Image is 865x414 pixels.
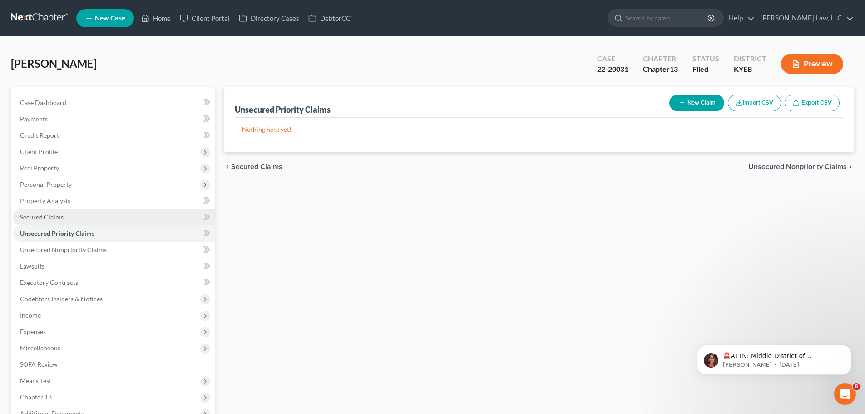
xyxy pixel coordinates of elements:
span: Expenses [20,328,46,335]
span: [PERSON_NAME] [11,57,97,70]
a: SOFA Review [13,356,215,373]
span: New Case [95,15,125,22]
span: Chapter 13 [20,393,52,401]
a: Help [724,10,755,26]
a: Unsecured Nonpriority Claims [13,242,215,258]
span: Payments [20,115,48,123]
span: 8 [853,383,860,390]
div: Case [597,54,628,64]
div: Chapter [643,64,678,75]
a: Secured Claims [13,209,215,225]
span: Unsecured Nonpriority Claims [20,246,107,254]
input: Search by name... [626,10,709,26]
button: Unsecured Nonpriority Claims chevron_right [748,163,854,170]
button: Preview [781,54,843,74]
a: Property Analysis [13,193,215,209]
span: Property Analysis [20,197,70,205]
span: Codebtors Insiders & Notices [20,295,103,303]
iframe: Intercom live chat [834,383,856,405]
span: SOFA Review [20,360,58,368]
a: [PERSON_NAME] Law, LLC [756,10,854,26]
span: Means Test [20,377,51,384]
span: Personal Property [20,180,72,188]
a: Payments [13,111,215,127]
a: Unsecured Priority Claims [13,225,215,242]
a: Home [137,10,175,26]
span: Income [20,311,41,319]
a: Directory Cases [234,10,304,26]
a: Export CSV [785,95,840,111]
span: Miscellaneous [20,344,60,352]
span: Unsecured Priority Claims [20,229,94,237]
p: Nothing here yet! [242,125,836,134]
button: New Claim [669,95,724,111]
div: 22-20031 [597,64,628,75]
div: Filed [692,64,719,75]
span: Credit Report [20,131,59,139]
div: District [734,54,766,64]
span: Lawsuits [20,262,44,270]
span: Secured Claims [20,213,64,221]
i: chevron_right [847,163,854,170]
span: Real Property [20,164,59,172]
span: Secured Claims [231,163,282,170]
a: Executory Contracts [13,274,215,291]
button: Import CSV [728,95,781,111]
a: DebtorCC [304,10,355,26]
span: Client Profile [20,148,58,155]
a: Lawsuits [13,258,215,274]
span: 13 [670,65,678,73]
a: Credit Report [13,127,215,144]
div: Status [692,54,719,64]
span: Case Dashboard [20,99,66,106]
button: chevron_left Secured Claims [224,163,282,170]
iframe: Intercom notifications message [683,326,865,389]
div: KYEB [734,64,766,75]
span: Executory Contracts [20,279,78,286]
div: Unsecured Priority Claims [235,104,331,115]
i: chevron_left [224,163,231,170]
a: Case Dashboard [13,95,215,111]
span: Unsecured Nonpriority Claims [748,163,847,170]
a: Client Portal [175,10,234,26]
div: Chapter [643,54,678,64]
